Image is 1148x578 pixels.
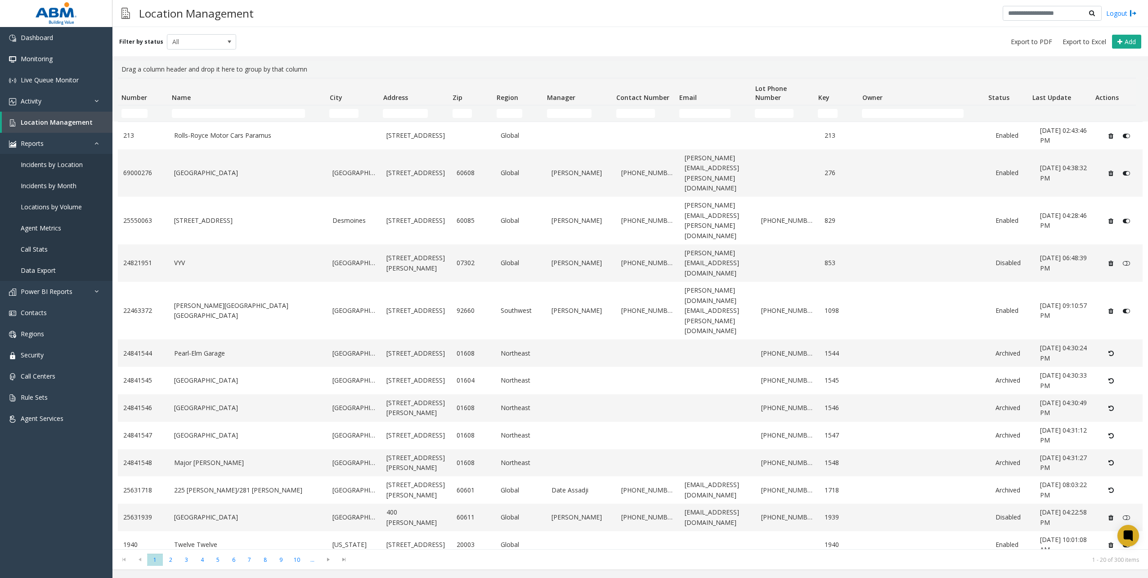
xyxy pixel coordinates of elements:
span: Export to PDF [1011,37,1052,46]
td: Email Filter [676,105,751,122]
span: Page 3 [179,554,194,566]
span: Manager [547,93,575,102]
span: Go to the next page [322,556,334,563]
a: [STREET_ADDRESS] [386,168,445,178]
a: [PHONE_NUMBER] [761,348,814,358]
span: Call Stats [21,245,48,253]
span: [DATE] 09:10:57 PM [1040,301,1087,320]
a: VYV [174,258,322,268]
span: Regions [21,330,44,338]
span: Last Update [1032,93,1071,102]
button: Delete [1103,256,1118,271]
button: Restore [1103,374,1118,388]
span: [DATE] 02:43:46 PM [1040,126,1087,144]
span: Page 5 [210,554,226,566]
a: 20003 [457,540,490,550]
a: Global [501,512,541,522]
a: Archived [996,375,1029,385]
a: Desmoines [332,216,376,226]
span: Number [121,93,147,102]
a: 400 [PERSON_NAME] [386,507,445,528]
a: Archived [996,458,1029,468]
span: Go to the last page [336,553,352,566]
td: Key Filter [814,105,858,122]
th: Actions [1092,78,1136,105]
a: Northeast [501,403,541,413]
a: Global [501,131,541,140]
a: 01608 [457,403,490,413]
img: 'icon' [9,310,16,317]
span: [DATE] 06:48:39 PM [1040,253,1087,272]
a: [GEOGRAPHIC_DATA] [174,430,322,440]
span: City [330,93,342,102]
img: 'icon' [9,98,16,105]
img: pageIcon [121,2,130,24]
a: [DATE] 04:28:46 PM [1040,211,1093,231]
a: Rolls-Royce Motor Cars Paramus [174,131,322,140]
span: Owner [862,93,883,102]
a: Disabled [996,258,1029,268]
a: 24841548 [123,458,163,468]
a: 60611 [457,512,490,522]
a: [PHONE_NUMBER] [761,375,814,385]
span: [DATE] 04:28:46 PM [1040,211,1087,230]
a: [PHONE_NUMBER] [621,168,674,178]
button: Restore [1103,346,1118,361]
td: Actions Filter [1092,105,1136,122]
a: 24841544 [123,348,163,358]
a: [PERSON_NAME] [552,306,610,316]
a: [GEOGRAPHIC_DATA] [174,168,322,178]
span: [DATE] 04:22:58 PM [1040,508,1087,526]
input: Contact Number Filter [616,109,655,118]
a: Southwest [501,306,541,316]
img: 'icon' [9,415,16,423]
a: 24841545 [123,375,163,385]
a: 24841546 [123,403,163,413]
td: Manager Filter [543,105,613,122]
a: [PHONE_NUMBER] [621,485,674,495]
span: Email [679,93,697,102]
a: Disabled [996,512,1029,522]
input: Manager Filter [547,109,592,118]
a: [STREET_ADDRESS] [174,216,322,226]
span: Security [21,351,44,359]
a: Archived [996,430,1029,440]
span: [DATE] 08:03:22 PM [1040,480,1087,499]
a: [DATE] 08:03:22 PM [1040,480,1093,500]
button: Delete [1103,304,1118,318]
button: Delete [1103,166,1118,181]
td: Number Filter [118,105,168,122]
button: Disable [1118,166,1135,181]
a: [PHONE_NUMBER] [761,458,814,468]
a: Enabled [996,216,1029,226]
a: Enabled [996,540,1029,550]
a: [PHONE_NUMBER] [761,485,814,495]
a: Archived [996,403,1029,413]
a: [PERSON_NAME] [552,168,610,178]
button: Delete [1103,129,1118,143]
a: Major [PERSON_NAME] [174,458,322,468]
th: Status [985,78,1029,105]
span: Go to the last page [338,556,350,563]
a: 25550063 [123,216,163,226]
a: [GEOGRAPHIC_DATA] [332,306,376,316]
a: Enabled [996,131,1029,140]
input: City Filter [329,109,359,118]
span: Incidents by Month [21,181,76,190]
a: 276 [825,168,858,178]
img: 'icon' [9,331,16,338]
a: 07302 [457,258,490,268]
a: [GEOGRAPHIC_DATA] [332,348,376,358]
a: 1545 [825,375,858,385]
a: [GEOGRAPHIC_DATA] [332,458,376,468]
a: 24821951 [123,258,163,268]
input: Lot Phone Number Filter [755,109,794,118]
a: Date Assadji [552,485,610,495]
a: [DATE] 10:01:08 AM [1040,535,1093,555]
span: Page 1 [147,554,163,566]
button: Restore [1103,456,1118,470]
img: 'icon' [9,77,16,84]
a: Global [501,168,541,178]
button: Disable [1118,214,1135,228]
a: [PHONE_NUMBER] [761,306,814,316]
